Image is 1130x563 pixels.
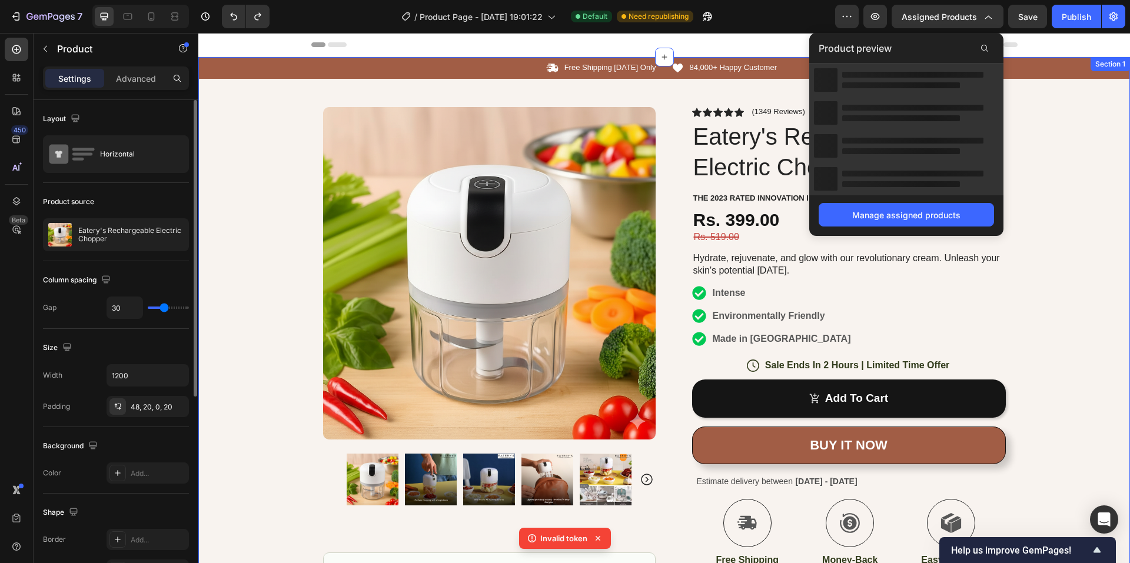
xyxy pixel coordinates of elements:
[554,74,607,84] p: (1349 Reviews)
[5,5,88,28] button: 7
[1052,5,1101,28] button: Publish
[494,175,807,199] div: Rs. 399.00
[627,358,690,373] div: Add to cart
[43,505,81,521] div: Shape
[819,41,892,55] span: Product preview
[514,276,653,290] p: Environmentally Friendly
[624,521,679,534] p: Money-Back
[494,394,807,431] button: Buy it now
[131,402,186,412] div: 48, 20, 0, 20
[107,297,142,318] input: Auto
[43,534,66,545] div: Border
[494,347,807,385] button: Add to cart
[58,72,91,85] p: Settings
[495,161,806,171] p: The 2023 Rated Innovation in
[629,11,689,22] span: Need republishing
[57,42,157,56] p: Product
[1018,12,1038,22] span: Save
[498,444,594,453] span: Estimate delivery between
[723,521,783,534] p: Easy Returns
[43,196,94,207] div: Product source
[43,111,82,127] div: Layout
[116,72,156,85] p: Advanced
[43,370,62,381] div: Width
[107,365,188,386] input: Auto
[540,532,587,544] p: Invalid token
[895,26,929,36] div: Section 1
[43,272,113,288] div: Column spacing
[1090,505,1118,534] div: Open Intercom Messenger
[43,340,74,356] div: Size
[902,11,977,23] span: Assigned Products
[420,11,543,23] span: Product Page - [DATE] 19:01:22
[494,199,807,209] div: Rs. 519.00
[414,11,417,23] span: /
[78,226,184,243] p: Eatery's Rechargeable Electric Chopper
[441,439,456,454] button: Carousel Next Arrow
[1062,11,1091,23] div: Publish
[77,9,82,24] p: 7
[43,468,61,478] div: Color
[583,11,607,22] span: Default
[494,87,807,151] h1: Eatery's Rechargeable Electric Chopper
[892,5,1003,28] button: Assigned Products
[611,401,689,424] div: Buy it now
[100,141,172,168] div: Horizontal
[819,203,994,226] button: Manage assigned products
[43,438,100,454] div: Background
[198,33,1130,563] iframe: Design area
[131,468,186,479] div: Add...
[852,209,960,221] div: Manage assigned products
[951,545,1090,556] span: Help us improve GemPages!
[131,535,186,545] div: Add...
[514,253,653,267] p: Intense
[222,5,270,28] div: Undo/Redo
[43,401,70,412] div: Padding
[514,299,653,313] p: Made in [GEOGRAPHIC_DATA]
[567,327,752,339] p: Sale Ends In 2 Hours | Limited Time Offer
[495,219,806,244] p: Hydrate, rejuvenate, and glow with our revolutionary cream. Unleash your skin's potential [DATE].
[9,215,28,225] div: Beta
[597,444,659,453] span: [DATE] - [DATE]
[517,521,580,534] p: Free Shipping
[1008,5,1047,28] button: Save
[43,302,56,313] div: Gap
[11,125,28,135] div: 450
[48,223,72,246] img: product feature img
[951,543,1104,557] button: Show survey - Help us improve GemPages!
